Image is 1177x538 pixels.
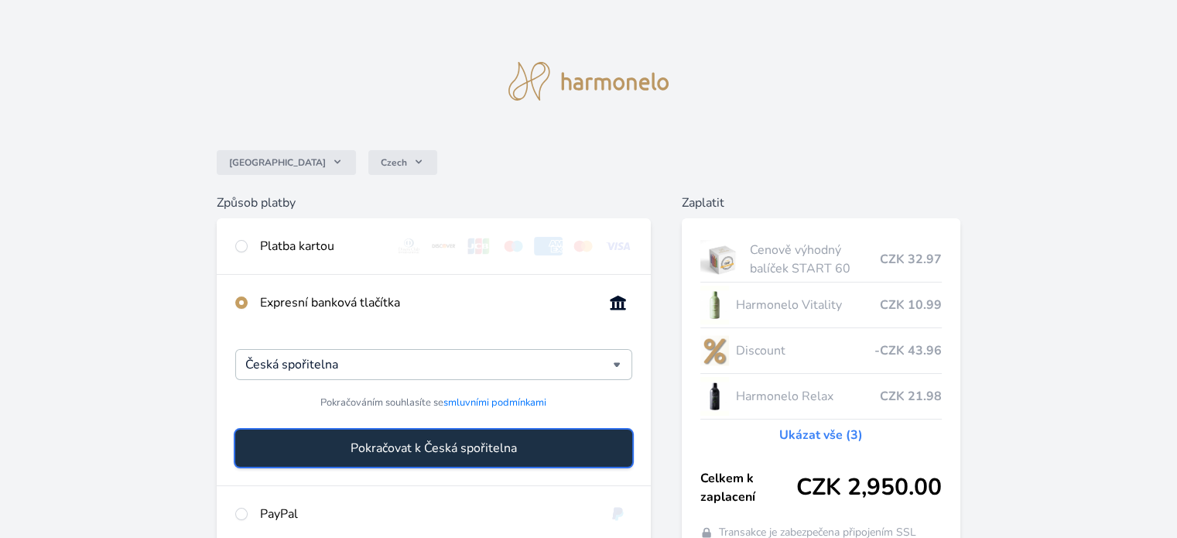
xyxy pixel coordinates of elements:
[750,241,879,278] span: Cenově výhodný balíček START 60
[700,469,796,506] span: Celkem k zaplacení
[735,296,879,314] span: Harmonelo Vitality
[260,505,590,523] div: PayPal
[245,355,612,374] input: Hledat...
[508,62,669,101] img: logo.svg
[604,505,632,523] img: paypal.svg
[569,237,597,255] img: mc.svg
[443,396,546,409] a: smluvními podmínkami
[880,387,942,406] span: CZK 21.98
[735,387,879,406] span: Harmonelo Relax
[779,426,863,444] a: Ukázat vše (3)
[217,194,650,212] h6: Způsob platby
[235,349,631,380] div: Česká spořitelna
[368,150,437,175] button: Czech
[381,156,407,169] span: Czech
[604,237,632,255] img: visa.svg
[796,474,942,502] span: CZK 2,950.00
[235,430,631,467] button: Pokračovat k Česká spořitelna
[464,237,493,255] img: jcb.svg
[880,296,942,314] span: CZK 10.99
[320,396,546,410] span: Pokračováním souhlasíte se
[534,237,563,255] img: amex.svg
[700,377,730,416] img: CLEAN_RELAX_se_stinem_x-lo.jpg
[735,341,874,360] span: Discount
[880,250,942,269] span: CZK 32.97
[604,293,632,312] img: onlineBanking_CZ.svg
[429,237,458,255] img: discover.svg
[682,194,960,212] h6: Zaplatit
[874,341,942,360] span: -CZK 43.96
[229,156,326,169] span: [GEOGRAPHIC_DATA]
[351,439,517,457] span: Pokračovat k Česká spořitelna
[700,286,730,324] img: CLEAN_VITALITY_se_stinem_x-lo.jpg
[499,237,528,255] img: maestro.svg
[700,331,730,370] img: discount-lo.png
[217,150,356,175] button: [GEOGRAPHIC_DATA]
[395,237,423,255] img: diners.svg
[260,237,382,255] div: Platba kartou
[700,240,744,279] img: start.jpg
[260,293,590,312] div: Expresní banková tlačítka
